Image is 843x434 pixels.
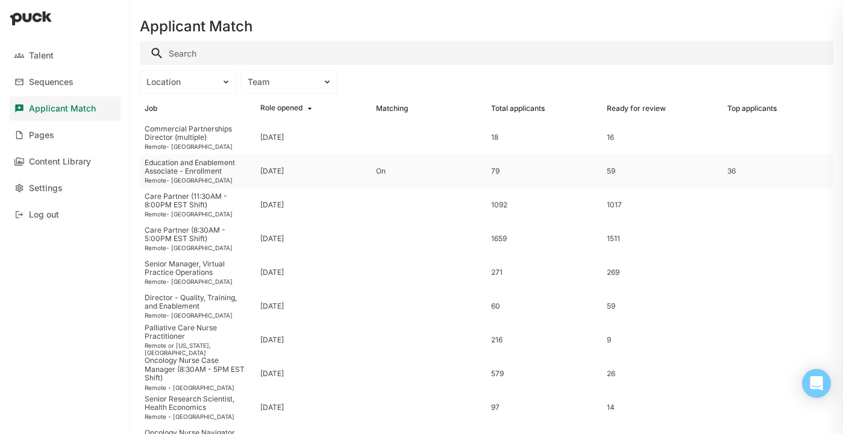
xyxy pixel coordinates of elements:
[607,133,713,142] div: 16
[491,403,597,412] div: 97
[145,226,251,244] div: Care Partner (8:30AM - 5:00PM EST Shift)
[140,41,833,65] input: Search
[145,192,251,210] div: Care Partner (11:30AM - 8:00PM EST Shift)
[607,201,713,209] div: 1017
[607,167,713,175] div: 59
[260,302,284,310] div: [DATE]
[260,370,284,378] div: [DATE]
[146,77,215,87] div: Location
[607,234,713,243] div: 1511
[607,336,713,344] div: 9
[145,395,251,412] div: Senior Research Scientist, Health Economics
[727,104,777,113] div: Top applicants
[145,244,251,251] div: Remote- [GEOGRAPHIC_DATA]
[802,369,831,398] div: Open Intercom Messenger
[607,104,666,113] div: Ready for review
[29,130,54,140] div: Pages
[10,43,121,68] a: Talent
[260,336,284,344] div: [DATE]
[145,312,251,319] div: Remote- [GEOGRAPHIC_DATA]
[10,70,121,94] a: Sequences
[29,77,74,87] div: Sequences
[491,302,597,310] div: 60
[10,96,121,121] a: Applicant Match
[145,159,251,176] div: Education and Enablement Associate - Enrollment
[145,294,251,311] div: Director - Quality, Training, and Enablement
[376,104,408,113] div: Matching
[145,324,251,341] div: Palliative Care Nurse Practitioner
[607,268,713,277] div: 269
[491,370,597,378] div: 579
[260,133,284,142] div: [DATE]
[145,125,251,142] div: Commercial Partnerships Director (multiple)
[29,104,96,114] div: Applicant Match
[10,149,121,174] a: Content Library
[491,201,597,209] div: 1092
[29,210,59,220] div: Log out
[260,234,284,243] div: [DATE]
[145,143,251,150] div: Remote- [GEOGRAPHIC_DATA]
[145,260,251,277] div: Senior Manager, Virtual Practice Operations
[10,123,121,147] a: Pages
[145,342,251,356] div: Remote or [US_STATE], [GEOGRAPHIC_DATA]
[10,176,121,200] a: Settings
[491,268,597,277] div: 271
[607,302,713,310] div: 59
[29,157,91,167] div: Content Library
[140,19,252,34] h1: Applicant Match
[145,356,251,382] div: Oncology Nurse Case Manager (8:30AM - 5PM EST Shift)
[29,183,63,193] div: Settings
[29,51,54,61] div: Talent
[260,268,284,277] div: [DATE]
[491,234,597,243] div: 1659
[491,104,545,113] div: Total applicants
[491,167,597,175] div: 79
[727,167,736,175] div: 36
[145,278,251,285] div: Remote- [GEOGRAPHIC_DATA]
[248,77,316,87] div: Team
[260,167,284,175] div: [DATE]
[145,177,251,184] div: Remote- [GEOGRAPHIC_DATA]
[491,133,597,142] div: 18
[607,370,713,378] div: 26
[260,104,302,113] div: Role opened
[491,336,597,344] div: 216
[260,403,284,412] div: [DATE]
[376,167,482,175] div: On
[145,210,251,218] div: Remote- [GEOGRAPHIC_DATA]
[607,403,713,412] div: 14
[145,104,157,113] div: Job
[145,384,251,391] div: Remote - [GEOGRAPHIC_DATA]
[260,201,284,209] div: [DATE]
[145,413,251,420] div: Remote - [GEOGRAPHIC_DATA]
